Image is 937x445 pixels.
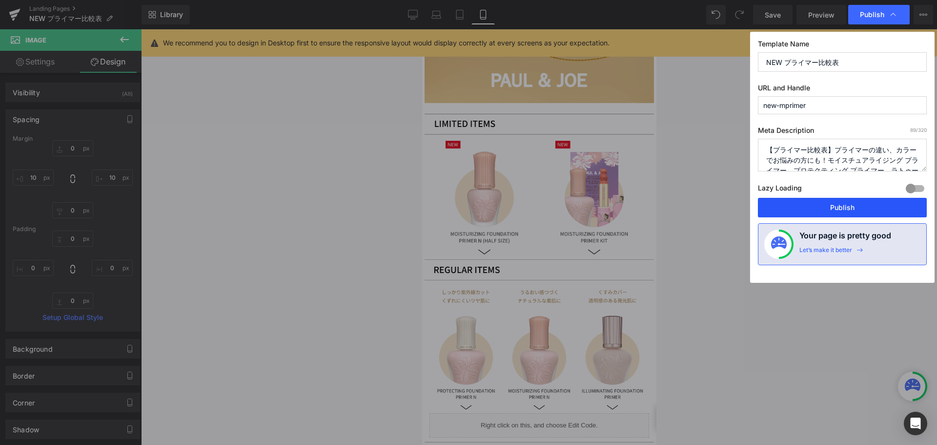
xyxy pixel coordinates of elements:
img: onboarding-status.svg [771,236,787,252]
div: Let’s make it better [799,246,852,259]
span: /320 [910,127,927,133]
span: 89 [910,127,916,133]
h4: Your page is pretty good [799,230,891,246]
label: Lazy Loading [758,182,802,198]
button: Publish [758,198,927,217]
label: Template Name [758,40,927,52]
div: Open Intercom Messenger [904,412,927,435]
textarea: 【プライマー比較表】プライマーの違い、カラーでお悩みの方にも！モイスチュアライジング プライマー、プロテクティング プライマー、ラトゥー エクラ ファンデーション プライマー N [758,139,927,171]
label: URL and Handle [758,84,927,96]
label: Meta Description [758,126,927,139]
span: Publish [860,10,884,19]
